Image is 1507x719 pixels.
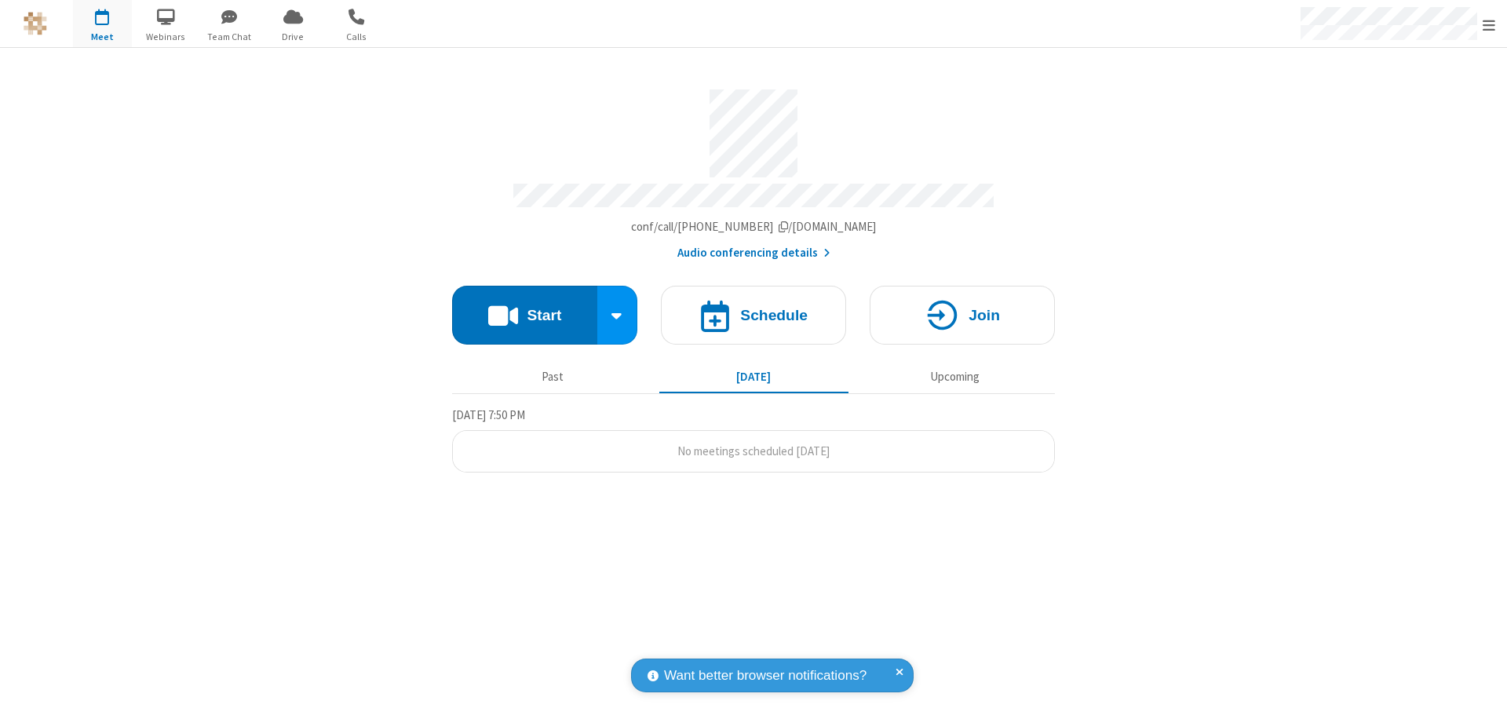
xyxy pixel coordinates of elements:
[264,30,323,44] span: Drive
[327,30,386,44] span: Calls
[661,286,846,345] button: Schedule
[452,286,597,345] button: Start
[631,218,877,236] button: Copy my meeting room linkCopy my meeting room link
[452,407,525,422] span: [DATE] 7:50 PM
[200,30,259,44] span: Team Chat
[740,308,808,323] h4: Schedule
[137,30,195,44] span: Webinars
[664,666,867,686] span: Want better browser notifications?
[452,406,1055,473] section: Today's Meetings
[870,286,1055,345] button: Join
[527,308,561,323] h4: Start
[659,362,848,392] button: [DATE]
[452,78,1055,262] section: Account details
[677,244,830,262] button: Audio conferencing details
[1468,678,1495,708] iframe: Chat
[631,219,877,234] span: Copy my meeting room link
[597,286,638,345] div: Start conference options
[24,12,47,35] img: QA Selenium DO NOT DELETE OR CHANGE
[860,362,1049,392] button: Upcoming
[677,443,830,458] span: No meetings scheduled [DATE]
[969,308,1000,323] h4: Join
[73,30,132,44] span: Meet
[458,362,648,392] button: Past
